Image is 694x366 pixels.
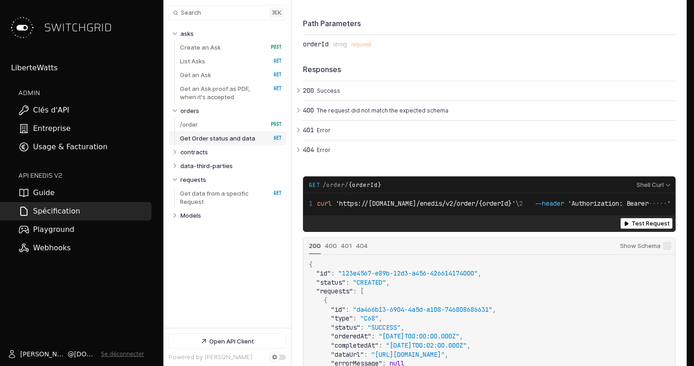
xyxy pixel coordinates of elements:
[303,141,676,160] button: 404 Error
[346,305,349,314] span: :
[632,220,670,227] span: Test Request
[379,332,459,340] span: "[DATE]T00:00:00.000Z"
[303,101,676,120] button: 400 The request did not match the expected schema
[7,13,37,42] img: Switchgrid Logo
[331,269,335,277] span: :
[180,159,282,173] a: data-third-parties
[180,54,282,68] a: List Asks GET
[101,350,144,358] button: Se déconnecter
[331,350,364,359] span: "dataUrl"
[180,40,282,54] a: Create an Ask POST
[303,121,676,140] button: 401 Error
[401,323,404,332] span: ,
[180,84,261,101] p: Get an Ask proof as PDF, when it's accepted
[317,146,673,154] p: Error
[264,58,282,64] span: GET
[331,314,353,322] span: "type"
[44,20,112,35] span: SWITCHGRID
[180,29,194,38] p: asks
[264,72,282,78] span: GET
[379,314,382,322] span: ,
[353,314,357,322] span: :
[323,181,381,189] span: /order/
[379,341,382,349] span: :
[181,9,201,16] span: Search
[317,126,673,135] p: Error
[371,350,445,359] span: "[URL][DOMAIN_NAME]"
[264,44,282,51] span: POST
[180,82,282,104] a: Get an Ask proof as PDF, when it's accepted GET
[346,278,349,287] span: :
[180,27,282,40] a: asks
[317,87,673,95] p: Success
[331,341,379,349] span: "completedAt"
[325,242,337,249] span: 400
[303,107,314,114] span: 400
[303,18,676,29] div: Path Parameters
[317,199,332,208] span: curl
[180,162,233,170] p: data-third-parties
[264,190,282,197] span: GET
[620,238,671,254] label: Show Schema
[317,107,673,115] p: The request did not match the expected schema
[445,350,448,359] span: ,
[364,350,368,359] span: :
[568,199,671,208] span: 'Authorization: Bearer '
[331,332,371,340] span: "orderedAt"
[459,332,463,340] span: ,
[67,349,74,359] span: @
[493,305,496,314] span: ,
[180,120,198,129] p: /order
[303,146,314,153] span: 404
[303,81,676,101] button: 200 Success
[303,87,314,94] span: 200
[360,323,364,332] span: :
[180,43,221,51] p: Create an Ask
[180,71,211,79] p: Get an Ask
[264,135,282,141] span: GET
[356,242,368,249] span: 404
[336,199,515,208] span: 'https://[DOMAIN_NAME]/enedis/v2/order/{orderId}'
[360,287,364,295] span: [
[180,131,282,145] a: Get Order status and data GET
[180,208,282,222] a: Models
[303,40,329,48] div: orderId
[169,334,286,348] a: Open API Client
[180,134,255,142] p: Get Order status and data
[353,305,493,314] span: "da466b13-6904-4a5d-a108-746808686631"
[264,85,282,92] span: GET
[316,269,331,277] span: "id"
[353,278,386,287] span: "CREATED"
[341,242,352,249] span: 401
[621,218,672,229] button: Test Request
[180,145,282,159] a: contracts
[180,186,282,208] a: Get data from a specific Request GET
[333,41,347,48] span: string
[303,126,314,134] span: 401
[180,189,261,206] p: Get data from a specific Request
[386,341,467,349] span: "[DATE]T00:02:00.000Z"
[180,57,205,65] p: List Asks
[180,107,199,115] p: orders
[331,305,346,314] span: "id"
[360,314,379,322] span: "C68"
[309,181,320,189] span: GET
[368,323,401,332] span: "SUCCESS"
[351,41,371,48] div: required
[338,269,478,277] span: "123e4567-e89b-12d3-a456-426614174000"
[269,7,284,17] kbd: ⌘ k
[180,175,206,184] p: requests
[353,287,357,295] span: :
[309,199,519,208] span: \
[180,211,201,220] p: Models
[180,148,208,156] p: contracts
[18,171,151,180] h2: API ENEDIS v2
[180,104,282,118] a: orders
[18,88,151,97] h2: ADMIN
[316,287,353,295] span: "requests"
[303,64,676,75] div: Responses
[331,323,360,332] span: "status"
[264,121,282,128] span: POST
[74,349,97,359] span: [DOMAIN_NAME]
[467,341,470,349] span: ,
